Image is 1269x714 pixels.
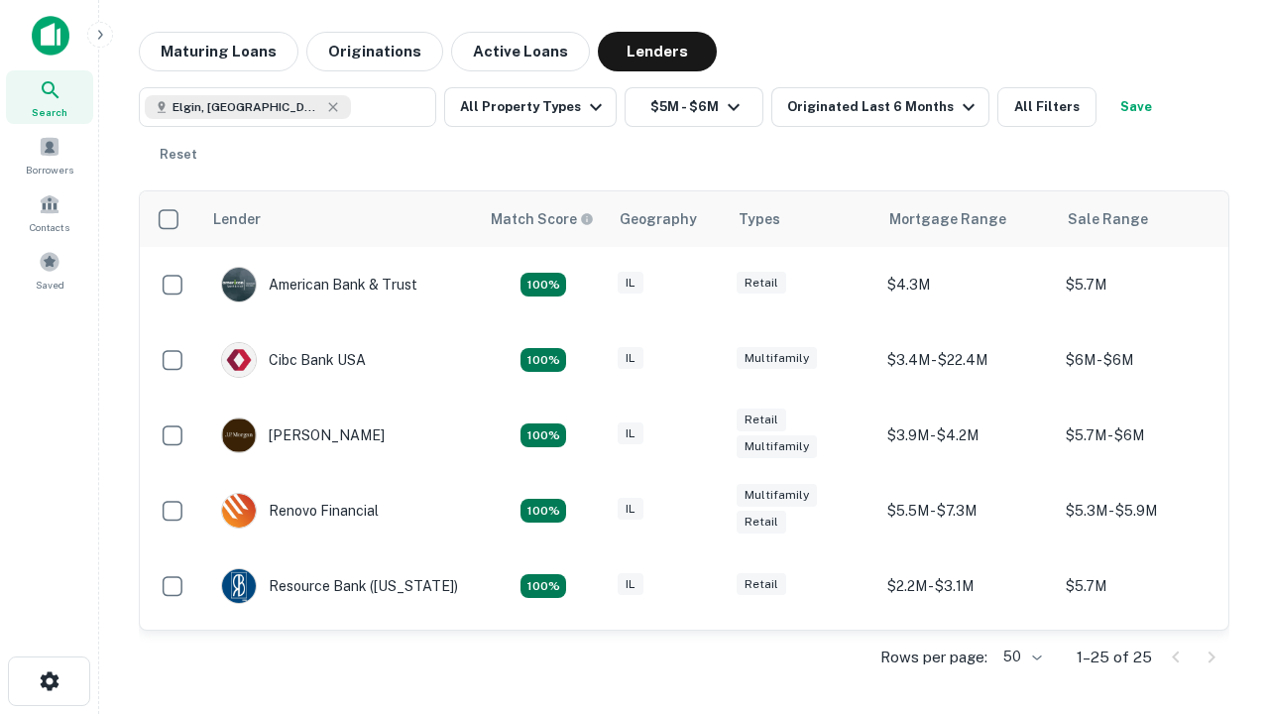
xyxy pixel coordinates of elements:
div: Renovo Financial [221,493,379,529]
div: Multifamily [737,484,817,507]
button: Lenders [598,32,717,71]
td: $5.5M - $7.3M [877,473,1056,548]
div: Capitalize uses an advanced AI algorithm to match your search with the best lender. The match sco... [491,208,594,230]
div: Multifamily [737,435,817,458]
button: Originated Last 6 Months [771,87,989,127]
div: IL [618,422,643,445]
button: Save your search to get updates of matches that match your search criteria. [1104,87,1168,127]
img: picture [222,494,256,528]
td: $3.9M - $4.2M [877,398,1056,473]
div: Matching Properties: 4, hasApolloMatch: undefined [520,423,566,447]
img: picture [222,418,256,452]
div: Matching Properties: 4, hasApolloMatch: undefined [520,574,566,598]
div: IL [618,573,643,596]
div: Retail [737,272,786,295]
th: Sale Range [1056,191,1234,247]
div: Matching Properties: 4, hasApolloMatch: undefined [520,499,566,523]
button: Reset [147,135,210,175]
div: [PERSON_NAME] [221,417,385,453]
span: Elgin, [GEOGRAPHIC_DATA], [GEOGRAPHIC_DATA] [173,98,321,116]
td: $5.3M - $5.9M [1056,473,1234,548]
a: Search [6,70,93,124]
p: Rows per page: [880,646,987,669]
div: Multifamily [737,347,817,370]
span: Borrowers [26,162,73,178]
div: Geography [620,207,697,231]
div: IL [618,272,643,295]
td: $2.2M - $3.1M [877,548,1056,624]
span: Saved [36,277,64,293]
button: $5M - $6M [625,87,763,127]
a: Saved [6,243,93,297]
button: All Property Types [444,87,617,127]
div: Sale Range [1068,207,1148,231]
p: 1–25 of 25 [1077,646,1152,669]
div: IL [618,498,643,521]
img: capitalize-icon.png [32,16,69,56]
img: picture [222,569,256,603]
span: Search [32,104,67,120]
div: Retail [737,409,786,431]
td: $5.7M - $6M [1056,398,1234,473]
div: Cibc Bank USA [221,342,366,378]
button: All Filters [997,87,1096,127]
img: picture [222,343,256,377]
td: $5.6M [1056,624,1234,699]
th: Lender [201,191,479,247]
button: Active Loans [451,32,590,71]
div: IL [618,347,643,370]
button: Originations [306,32,443,71]
img: picture [222,268,256,301]
td: $3.4M - $22.4M [877,322,1056,398]
td: $6M - $6M [1056,322,1234,398]
th: Types [727,191,877,247]
div: Originated Last 6 Months [787,95,981,119]
td: $4M [877,624,1056,699]
iframe: Chat Widget [1170,555,1269,651]
td: $5.7M [1056,548,1234,624]
th: Mortgage Range [877,191,1056,247]
div: American Bank & Trust [221,267,417,302]
td: $5.7M [1056,247,1234,322]
button: Maturing Loans [139,32,298,71]
div: Matching Properties: 7, hasApolloMatch: undefined [520,273,566,297]
div: Matching Properties: 4, hasApolloMatch: undefined [520,348,566,372]
a: Contacts [6,185,93,239]
a: Borrowers [6,128,93,181]
th: Geography [608,191,727,247]
div: Retail [737,573,786,596]
th: Capitalize uses an advanced AI algorithm to match your search with the best lender. The match sco... [479,191,608,247]
div: Resource Bank ([US_STATE]) [221,568,458,604]
div: 50 [995,643,1045,671]
span: Contacts [30,219,69,235]
h6: Match Score [491,208,590,230]
td: $4.3M [877,247,1056,322]
div: Mortgage Range [889,207,1006,231]
div: Retail [737,511,786,534]
div: Types [739,207,780,231]
div: Lender [213,207,261,231]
